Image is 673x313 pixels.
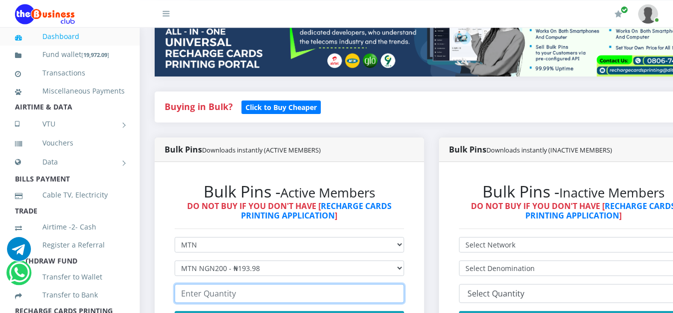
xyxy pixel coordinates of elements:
[15,25,125,48] a: Dashboard
[615,10,622,18] i: Renew/Upgrade Subscription
[81,51,109,58] small: [ ]
[486,145,612,154] small: Downloads instantly (INACTIVE MEMBERS)
[175,182,404,201] h2: Bulk Pins -
[15,283,125,306] a: Transfer to Bank
[15,183,125,206] a: Cable TV, Electricity
[202,145,321,154] small: Downloads instantly (ACTIVE MEMBERS)
[241,200,392,221] a: RECHARGE CARDS PRINTING APPLICATION
[15,43,125,66] a: Fund wallet[19,972.09]
[638,4,658,23] img: User
[175,284,404,303] input: Enter Quantity
[621,6,628,13] span: Renew/Upgrade Subscription
[15,149,125,174] a: Data
[15,79,125,102] a: Miscellaneous Payments
[245,102,317,112] b: Click to Buy Cheaper
[241,100,321,112] a: Click to Buy Cheaper
[280,184,375,201] small: Active Members
[15,4,75,24] img: Logo
[165,100,232,112] strong: Buying in Bulk?
[15,215,125,238] a: Airtime -2- Cash
[9,268,29,284] a: Chat for support
[187,200,392,221] strong: DO NOT BUY IF YOU DON'T HAVE [ ]
[15,61,125,84] a: Transactions
[15,233,125,256] a: Register a Referral
[15,131,125,154] a: Vouchers
[559,184,665,201] small: Inactive Members
[449,144,612,155] strong: Bulk Pins
[15,111,125,136] a: VTU
[7,244,31,261] a: Chat for support
[165,144,321,155] strong: Bulk Pins
[15,265,125,288] a: Transfer to Wallet
[83,51,107,58] b: 19,972.09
